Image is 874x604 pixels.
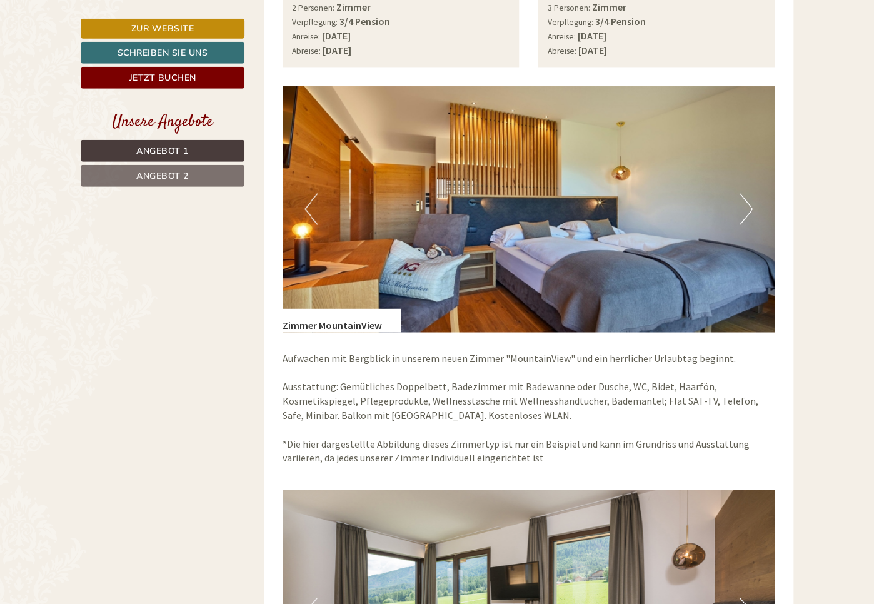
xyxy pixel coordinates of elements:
[81,19,244,39] a: Zur Website
[300,36,474,46] div: Sie
[595,16,645,28] b: 3/4 Pension
[547,46,576,57] small: Abreise:
[81,42,244,64] a: Schreiben Sie uns
[136,170,189,182] span: Angebot 2
[81,111,244,134] div: Unsere Angebote
[591,1,626,14] b: Zimmer
[304,194,318,225] button: Previous
[547,3,590,14] small: 3 Personen:
[323,44,351,57] b: [DATE]
[578,44,606,57] b: [DATE]
[322,30,351,43] b: [DATE]
[418,330,493,351] button: Senden
[292,46,321,57] small: Abreise:
[81,67,244,89] a: Jetzt buchen
[740,194,753,225] button: Next
[292,3,334,14] small: 2 Personen:
[547,18,593,28] small: Verpflegung:
[294,34,483,72] div: Guten Tag, wie können wir Ihnen helfen?
[292,18,338,28] small: Verpflegung:
[300,61,474,69] small: 23:41
[220,9,273,31] div: Freitag
[577,30,606,43] b: [DATE]
[336,1,371,14] b: Zimmer
[547,32,575,43] small: Anreise:
[339,16,390,28] b: 3/4 Pension
[283,351,775,466] p: Aufwachen mit Bergblick in unserem neuen Zimmer "MountainView" und ein herrlicher Urlaubtag begin...
[283,309,401,333] div: Zimmer MountainView
[136,145,189,157] span: Angebot 1
[283,86,775,333] img: image
[292,32,320,43] small: Anreise:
